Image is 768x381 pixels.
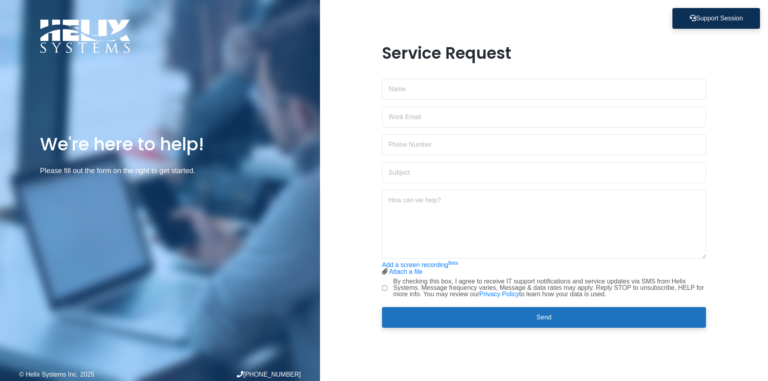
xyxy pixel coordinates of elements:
[382,134,706,155] input: Phone Number
[40,133,280,156] h1: We're here to help!
[40,19,130,53] img: Logo
[479,291,519,297] a: Privacy Policy
[389,268,423,275] a: Attach a file
[19,371,160,378] div: © Helix Systems Inc. 2025
[382,261,458,268] a: Add a screen recordingBeta
[382,162,706,183] input: Subject
[382,79,706,100] input: Name
[40,165,280,177] p: Please fill out the form on the right to get started.
[448,260,458,266] sup: Beta
[160,371,301,378] div: [PHONE_NUMBER]
[672,8,760,29] button: Support Session
[382,44,706,63] h1: Service Request
[393,278,706,297] label: By checking this box, I agree to receive IT support notifications and service updates via SMS fro...
[382,307,706,328] button: Send
[382,107,706,128] input: Work Email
